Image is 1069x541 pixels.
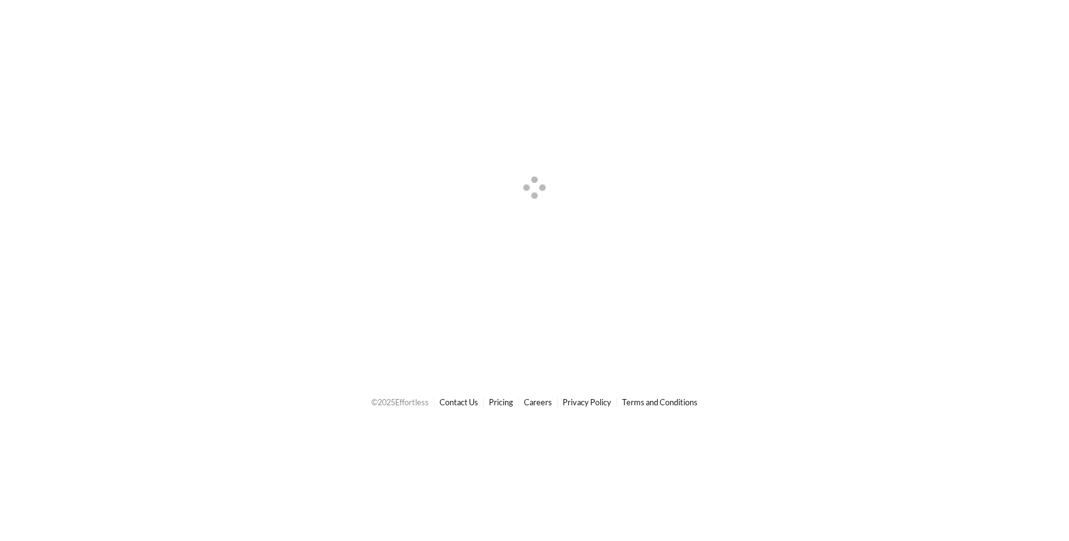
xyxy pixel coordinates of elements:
span: © 2025 Effortless [371,397,429,407]
a: Careers [524,397,552,407]
a: Privacy Policy [563,397,611,407]
a: Pricing [489,397,513,407]
a: Contact Us [439,397,478,407]
a: Terms and Conditions [622,397,698,407]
